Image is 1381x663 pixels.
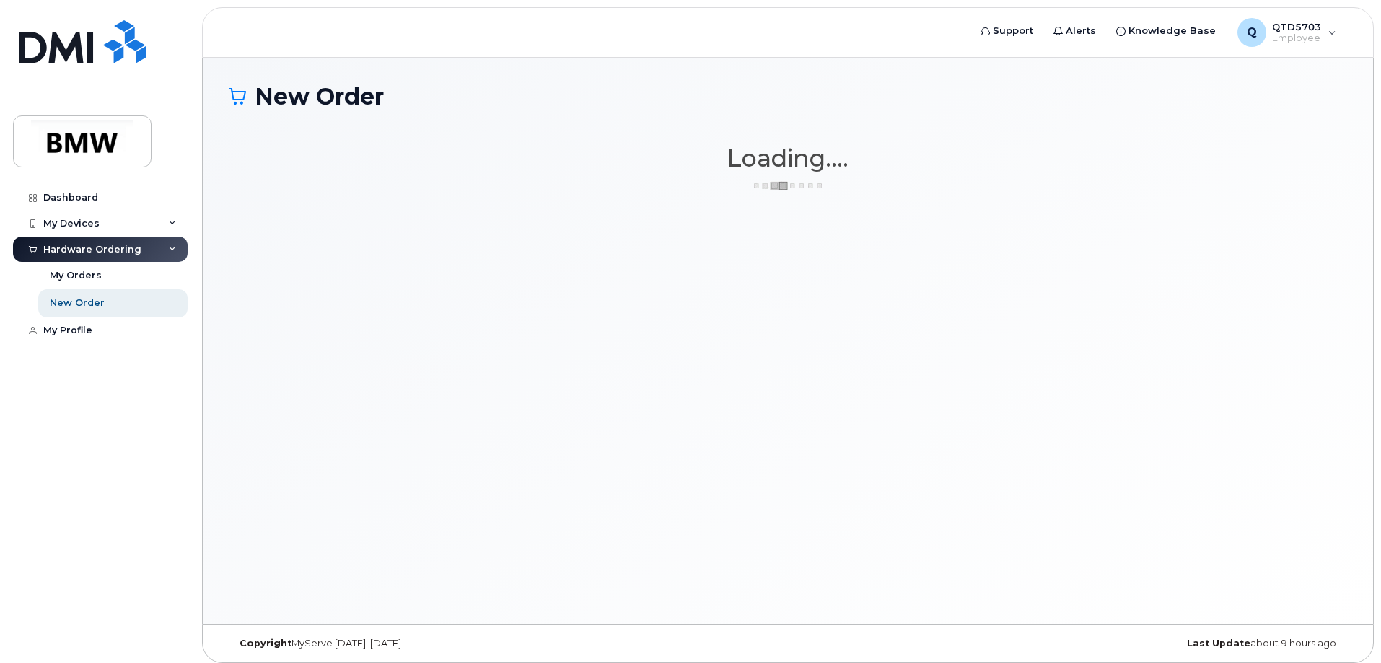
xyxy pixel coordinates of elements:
strong: Last Update [1187,638,1250,649]
h1: Loading.... [229,145,1347,171]
h1: New Order [229,84,1347,109]
strong: Copyright [240,638,291,649]
img: ajax-loader-3a6953c30dc77f0bf724df975f13086db4f4c1262e45940f03d1251963f1bf2e.gif [752,180,824,191]
div: MyServe [DATE]–[DATE] [229,638,602,649]
div: about 9 hours ago [974,638,1347,649]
